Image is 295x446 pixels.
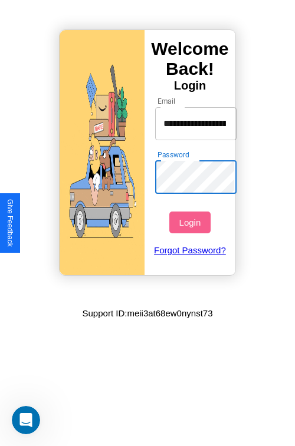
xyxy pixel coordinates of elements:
[12,406,40,434] iframe: Intercom live chat
[145,79,235,92] h4: Login
[60,30,145,275] img: gif
[83,305,213,321] p: Support ID: meii3at68ew0nynst73
[149,233,231,267] a: Forgot Password?
[158,150,189,160] label: Password
[145,39,235,79] h3: Welcome Back!
[158,96,176,106] label: Email
[169,212,210,233] button: Login
[6,199,14,247] div: Give Feedback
